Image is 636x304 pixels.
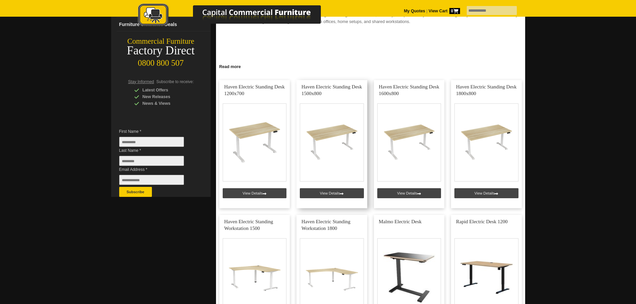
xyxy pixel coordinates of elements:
input: First Name * [119,137,184,147]
div: New Releases [134,93,198,100]
a: My Quotes [404,9,425,13]
span: Email Address * [119,166,194,173]
p: Upgrade your workspace with a premium electric standing desk designed for comfort, flexibility, a... [219,12,522,25]
input: Email Address * [119,175,184,185]
span: Last Name * [119,147,194,154]
strong: View Cart [429,9,460,13]
input: Last Name * [119,156,184,166]
a: View Cart0 [427,9,460,13]
a: Capital Commercial Furniture Logo [120,3,353,30]
img: Capital Commercial Furniture Logo [120,3,353,28]
span: Subscribe to receive: [156,79,194,84]
div: Factory Direct [111,46,211,55]
span: Stay Informed [128,79,154,84]
span: 0 [449,8,460,14]
button: Subscribe [119,187,152,197]
div: Commercial Furniture [111,37,211,46]
div: News & Views [134,100,198,107]
a: Click to read more [216,62,525,70]
a: Furniture Clearance Deals [117,18,211,31]
span: First Name * [119,128,194,135]
div: Latest Offers [134,87,198,93]
div: 0800 800 507 [111,55,211,68]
